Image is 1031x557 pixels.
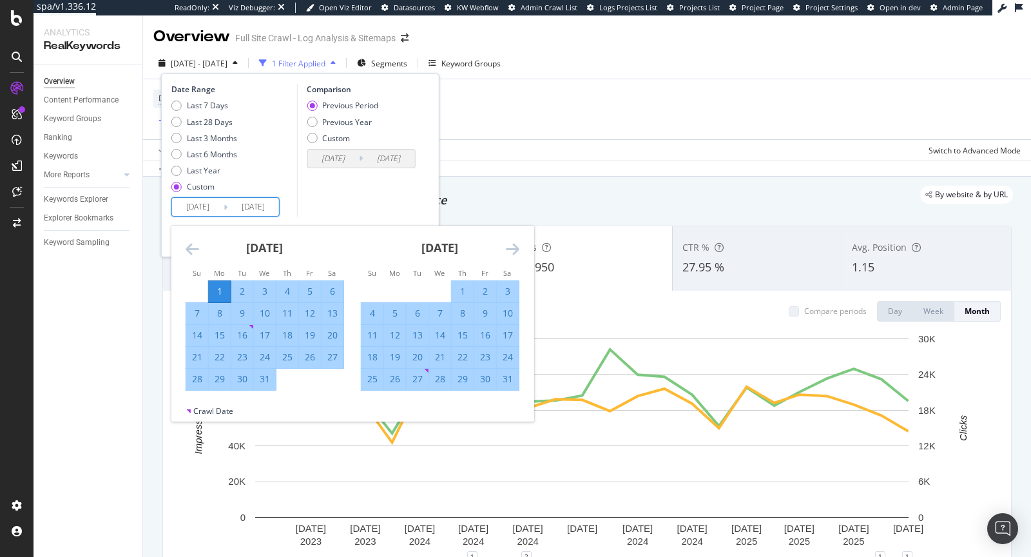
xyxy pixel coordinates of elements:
[322,117,372,128] div: Previous Year
[474,307,496,320] div: 9
[918,476,930,487] text: 6K
[307,84,419,95] div: Comparison
[171,226,534,406] div: Calendar
[463,536,484,547] text: 2024
[231,346,253,368] td: Selected. Tuesday, July 23, 2024
[458,268,467,278] small: Th
[361,307,383,320] div: 4
[361,346,383,368] td: Selected. Sunday, August 18, 2024
[731,523,762,534] text: [DATE]
[193,406,233,416] div: Crawl Date
[361,324,383,346] td: Selected. Sunday, August 11, 2024
[361,351,383,364] div: 18
[935,191,1008,199] span: By website & by URL
[209,285,231,298] div: 1
[246,240,283,255] strong: [DATE]
[893,523,923,534] text: [DATE]
[354,536,376,547] text: 2023
[229,3,275,13] div: Viz Debugger:
[231,368,253,390] td: Selected. Tuesday, July 30, 2024
[913,301,954,322] button: Week
[171,149,237,160] div: Last 6 Months
[406,302,429,324] td: Selected. Tuesday, August 6, 2024
[254,373,276,386] div: 31
[421,240,458,255] strong: [DATE]
[867,3,921,13] a: Open in dev
[209,351,231,364] div: 22
[918,440,936,451] text: 12K
[228,440,246,451] text: 40K
[44,211,113,225] div: Explorer Bookmarks
[413,268,421,278] small: Tu
[306,3,372,13] a: Open Viz Editor
[930,3,983,13] a: Admin Page
[44,131,133,144] a: Ranking
[496,302,519,324] td: Selected. Saturday, August 10, 2024
[298,302,321,324] td: Selected. Friday, July 12, 2024
[299,285,321,298] div: 5
[306,268,313,278] small: Fr
[208,346,231,368] td: Selected. Monday, July 22, 2024
[497,307,519,320] div: 10
[259,268,269,278] small: We
[253,280,276,302] td: Selected. Wednesday, July 3, 2024
[363,150,414,168] input: End Date
[186,307,208,320] div: 7
[44,26,132,39] div: Analytics
[171,181,237,192] div: Custom
[44,150,133,163] a: Keywords
[429,302,451,324] td: Selected. Wednesday, August 7, 2024
[298,346,321,368] td: Selected. Friday, July 26, 2024
[44,236,133,249] a: Keyword Sampling
[193,402,204,454] text: Impressions
[384,307,406,320] div: 5
[729,3,784,13] a: Project Page
[44,150,78,163] div: Keywords
[276,324,298,346] td: Selected. Thursday, July 18, 2024
[186,373,208,386] div: 28
[677,523,708,534] text: [DATE]
[44,168,90,182] div: More Reports
[954,301,1001,322] button: Month
[175,3,209,13] div: ReadOnly:
[682,259,724,275] span: 27.95 %
[321,302,343,324] td: Selected. Saturday, July 13, 2024
[368,268,376,278] small: Su
[451,368,474,390] td: Selected. Thursday, August 29, 2024
[171,84,294,95] div: Date Range
[789,536,810,547] text: 2025
[276,285,298,298] div: 4
[153,113,205,129] button: Add Filter
[44,93,133,107] a: Content Performance
[208,280,231,302] td: Selected as start date. Monday, July 1, 2024
[371,58,407,69] span: Segments
[299,307,321,320] div: 12
[496,368,519,390] td: Selected. Saturday, August 31, 2024
[153,140,191,161] button: Apply
[508,3,577,13] a: Admin Crawl List
[474,368,496,390] td: Selected. Friday, August 30, 2024
[445,3,499,13] a: KW Webflow
[429,373,451,386] div: 28
[920,186,1013,204] div: legacy label
[254,285,276,298] div: 3
[187,117,233,128] div: Last 28 Days
[407,329,429,342] div: 13
[254,307,276,320] div: 10
[186,346,208,368] td: Selected. Sunday, July 21, 2024
[321,346,343,368] td: Selected. Saturday, July 27, 2024
[452,373,474,386] div: 29
[193,268,201,278] small: Su
[231,351,253,364] div: 23
[474,373,496,386] div: 30
[406,368,429,390] td: Selected. Tuesday, August 27, 2024
[451,302,474,324] td: Selected. Thursday, August 8, 2024
[328,268,336,278] small: Sa
[852,259,874,275] span: 1.15
[481,268,488,278] small: Fr
[231,373,253,386] div: 30
[208,324,231,346] td: Selected. Monday, July 15, 2024
[423,53,506,73] button: Keyword Groups
[171,100,237,111] div: Last 7 Days
[838,523,869,534] text: [DATE]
